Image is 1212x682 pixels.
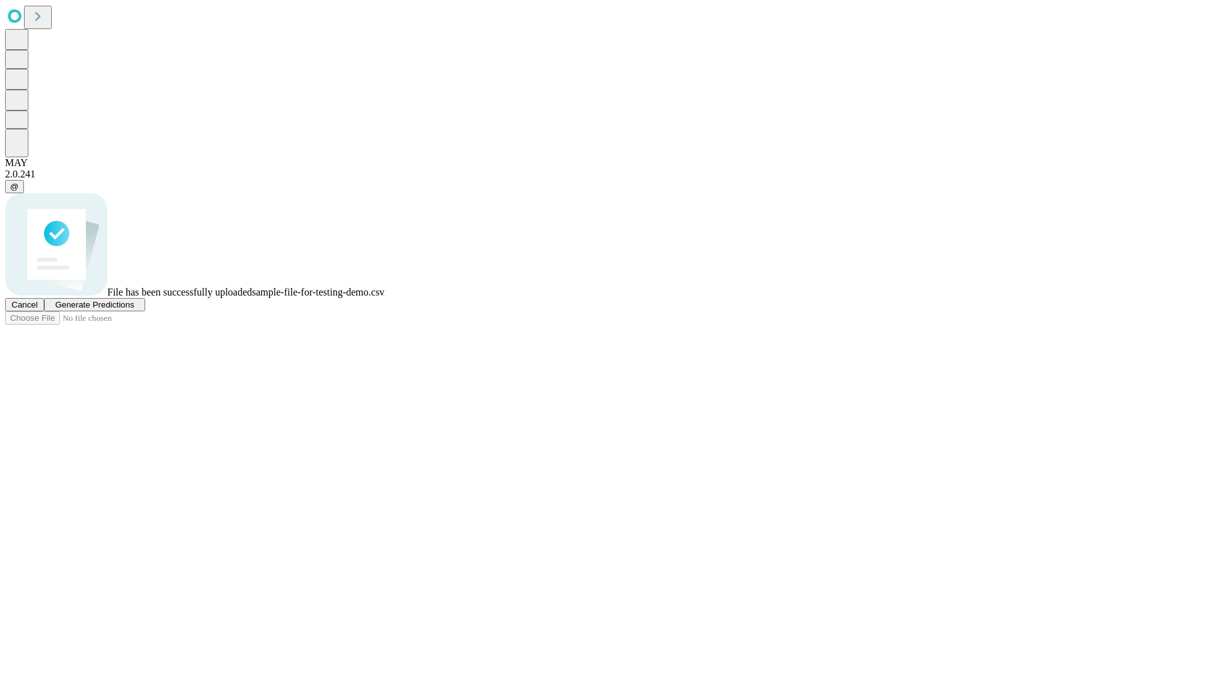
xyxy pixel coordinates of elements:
span: Cancel [11,300,38,309]
span: Generate Predictions [55,300,134,309]
div: MAY [5,157,1207,169]
span: @ [10,182,19,191]
div: 2.0.241 [5,169,1207,180]
button: Cancel [5,298,44,311]
span: File has been successfully uploaded [107,287,252,297]
span: sample-file-for-testing-demo.csv [252,287,384,297]
button: Generate Predictions [44,298,145,311]
button: @ [5,180,24,193]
